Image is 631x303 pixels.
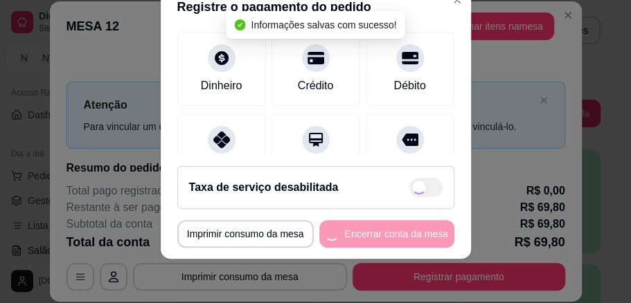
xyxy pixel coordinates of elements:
[298,77,334,94] div: Crédito
[177,220,314,248] button: Imprimir consumo da mesa
[393,77,425,94] div: Débito
[234,19,245,30] span: check-circle
[189,179,339,196] h2: Taxa de serviço desabilitada
[251,19,396,30] span: Informações salvas com sucesso!
[201,77,242,94] div: Dinheiro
